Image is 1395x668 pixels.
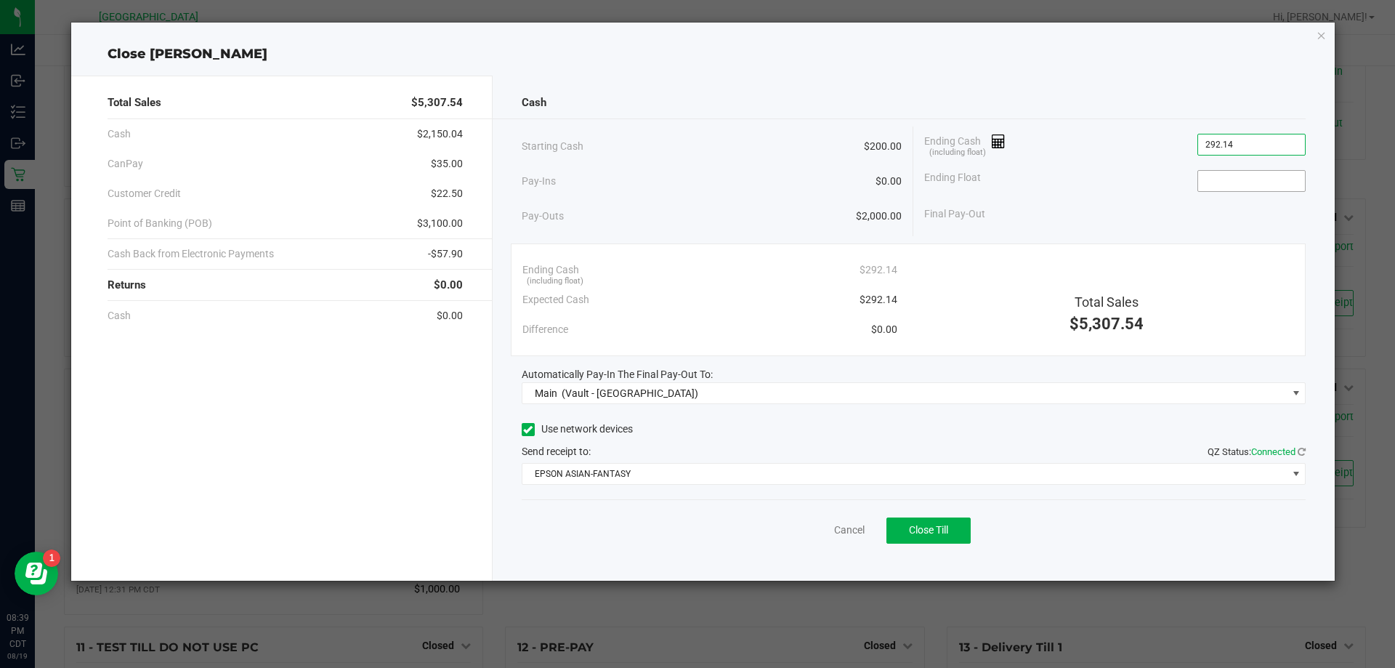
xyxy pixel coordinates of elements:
span: $2,000.00 [856,209,902,224]
iframe: Resource center [15,552,58,595]
iframe: Resource center unread badge [43,550,60,567]
span: Final Pay-Out [924,206,985,222]
span: Total Sales [1075,294,1139,310]
span: Automatically Pay-In The Final Pay-Out To: [522,369,713,380]
span: $200.00 [864,139,902,154]
span: $2,150.04 [417,126,463,142]
span: $292.14 [860,292,897,307]
span: Pay-Outs [522,209,564,224]
span: Pay-Ins [522,174,556,189]
span: (including float) [527,275,583,288]
span: Send receipt to: [522,446,591,457]
div: Close [PERSON_NAME] [71,44,1335,64]
div: Returns [108,270,463,301]
span: Cash Back from Electronic Payments [108,246,274,262]
span: Cash [108,126,131,142]
span: (Vault - [GEOGRAPHIC_DATA]) [562,387,698,399]
span: $0.00 [437,308,463,323]
span: Cash [108,308,131,323]
span: $5,307.54 [1069,315,1144,333]
span: CanPay [108,156,143,172]
span: $0.00 [871,322,897,337]
span: Close Till [909,524,948,536]
span: Cash [522,94,546,111]
span: (including float) [929,147,986,159]
span: $0.00 [876,174,902,189]
span: $292.14 [860,262,897,278]
span: $3,100.00 [417,216,463,231]
span: -$57.90 [428,246,463,262]
span: $22.50 [431,186,463,201]
span: Total Sales [108,94,161,111]
span: Point of Banking (POB) [108,216,212,231]
span: Starting Cash [522,139,583,154]
span: EPSON ASIAN-FANTASY [522,464,1287,484]
button: Close Till [886,518,971,544]
span: $35.00 [431,156,463,172]
span: Ending Float [924,170,981,192]
span: Expected Cash [522,292,589,307]
a: Cancel [834,523,865,538]
span: Customer Credit [108,186,181,201]
span: QZ Status: [1208,446,1306,457]
span: $5,307.54 [411,94,463,111]
label: Use network devices [522,422,633,437]
span: Ending Cash [522,262,579,278]
span: Ending Cash [924,134,1006,156]
span: Connected [1251,446,1295,457]
span: Main [535,387,557,399]
span: $0.00 [434,277,463,294]
span: Difference [522,322,568,337]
